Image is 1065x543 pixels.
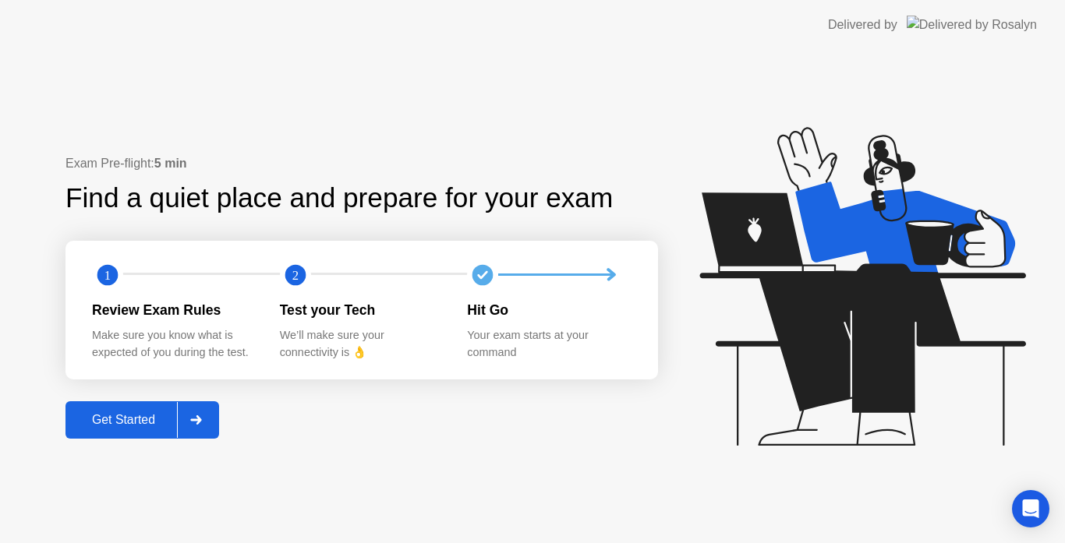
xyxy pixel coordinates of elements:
[92,300,255,320] div: Review Exam Rules
[907,16,1037,33] img: Delivered by Rosalyn
[70,413,177,427] div: Get Started
[92,327,255,361] div: Make sure you know what is expected of you during the test.
[154,157,187,170] b: 5 min
[104,267,111,282] text: 1
[65,401,219,439] button: Get Started
[467,300,630,320] div: Hit Go
[1012,490,1049,527] div: Open Intercom Messenger
[467,327,630,361] div: Your exam starts at your command
[65,154,658,173] div: Exam Pre-flight:
[280,300,443,320] div: Test your Tech
[280,327,443,361] div: We’ll make sure your connectivity is 👌
[292,267,299,282] text: 2
[65,178,615,219] div: Find a quiet place and prepare for your exam
[828,16,897,34] div: Delivered by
